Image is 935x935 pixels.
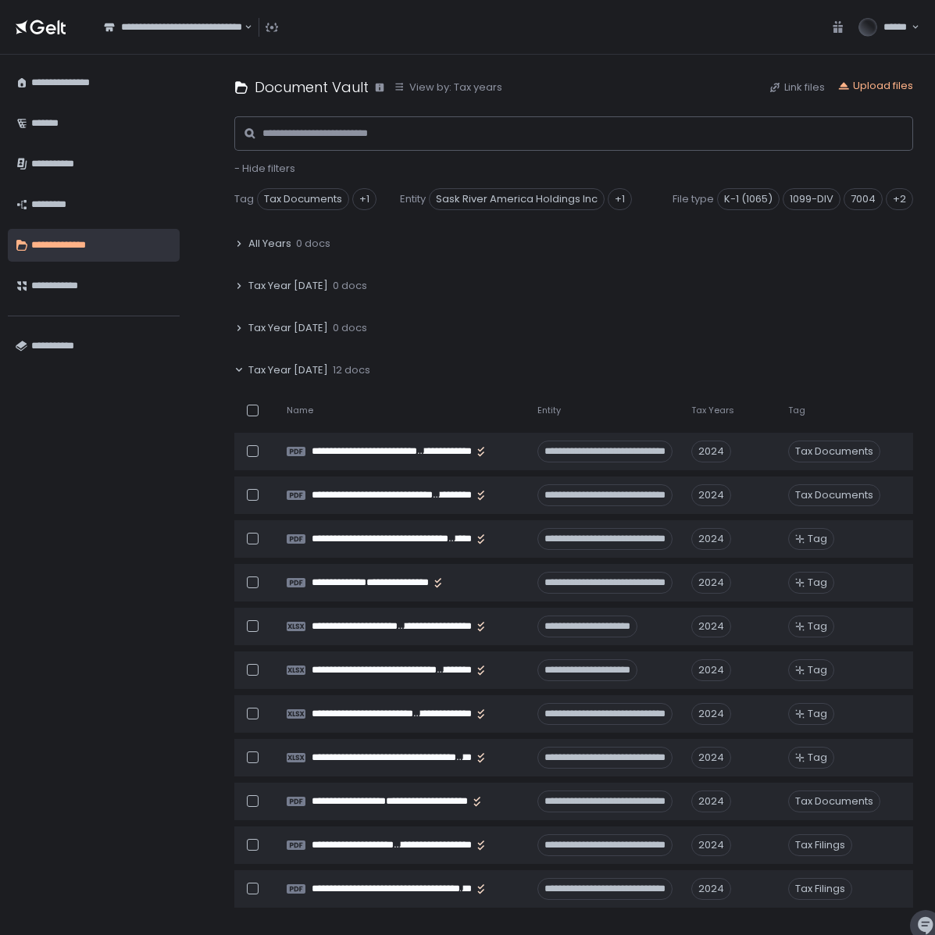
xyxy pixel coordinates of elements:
[333,279,367,293] span: 0 docs
[248,363,328,377] span: Tax Year [DATE]
[333,321,367,335] span: 0 docs
[886,188,913,210] div: +2
[691,659,731,681] div: 2024
[234,162,295,176] button: - Hide filters
[788,441,880,462] span: Tax Documents
[788,878,852,900] span: Tax Filings
[234,192,254,206] span: Tag
[234,161,295,176] span: - Hide filters
[769,80,825,95] button: Link files
[352,188,376,210] div: +1
[608,188,632,210] div: +1
[255,77,369,98] h1: Document Vault
[691,572,731,594] div: 2024
[691,616,731,637] div: 2024
[788,405,805,416] span: Tag
[808,576,827,590] span: Tag
[691,747,731,769] div: 2024
[691,441,731,462] div: 2024
[788,484,880,506] span: Tax Documents
[808,663,827,677] span: Tag
[242,20,243,35] input: Search for option
[691,703,731,725] div: 2024
[248,237,291,251] span: All Years
[94,11,252,44] div: Search for option
[400,192,426,206] span: Entity
[287,405,313,416] span: Name
[429,188,605,210] span: Sask River America Holdings Inc
[394,80,502,95] button: View by: Tax years
[788,834,852,856] span: Tax Filings
[808,532,827,546] span: Tag
[333,363,370,377] span: 12 docs
[808,751,827,765] span: Tag
[691,405,734,416] span: Tax Years
[673,192,714,206] span: File type
[837,79,913,93] button: Upload files
[808,707,827,721] span: Tag
[296,237,330,251] span: 0 docs
[691,484,731,506] div: 2024
[691,834,731,856] div: 2024
[248,321,328,335] span: Tax Year [DATE]
[717,188,780,210] span: K-1 (1065)
[691,878,731,900] div: 2024
[248,279,328,293] span: Tax Year [DATE]
[788,790,880,812] span: Tax Documents
[537,405,561,416] span: Entity
[257,188,349,210] span: Tax Documents
[844,188,883,210] span: 7004
[691,528,731,550] div: 2024
[783,188,840,210] span: 1099-DIV
[808,619,827,633] span: Tag
[691,790,731,812] div: 2024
